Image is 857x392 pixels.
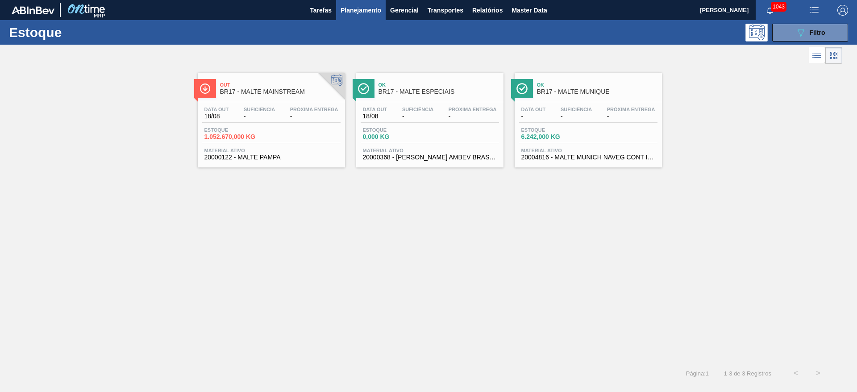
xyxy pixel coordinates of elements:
[363,133,425,140] span: 0,000 KG
[521,133,584,140] span: 6.242,000 KG
[204,127,267,133] span: Estoque
[290,113,338,120] span: -
[204,154,338,161] span: 20000122 - MALTE PAMPA
[785,362,807,384] button: <
[512,5,547,16] span: Master Data
[722,370,771,377] span: 1 - 3 de 3 Registros
[521,107,546,112] span: Data out
[290,107,338,112] span: Próxima Entrega
[516,83,528,94] img: Ícone
[809,5,820,16] img: userActions
[825,47,842,64] div: Visão em Cards
[363,107,387,112] span: Data out
[472,5,503,16] span: Relatórios
[607,113,655,120] span: -
[390,5,419,16] span: Gerencial
[363,127,425,133] span: Estoque
[310,5,332,16] span: Tarefas
[191,66,349,167] a: ÍconeOutBR17 - MALTE MAINSTREAMData out18/08Suficiência-Próxima Entrega-Estoque1.052.670,000 KGMa...
[363,113,387,120] span: 18/08
[428,5,463,16] span: Transportes
[771,2,786,12] span: 1043
[561,107,592,112] span: Suficiência
[809,47,825,64] div: Visão em Lista
[9,27,142,38] h1: Estoque
[686,370,709,377] span: Página : 1
[449,107,497,112] span: Próxima Entrega
[220,88,341,95] span: BR17 - MALTE MAINSTREAM
[358,83,369,94] img: Ícone
[12,6,54,14] img: TNhmsLtSVTkK8tSr43FrP2fwEKptu5GPRR3wAAAABJRU5ErkJggg==
[810,29,825,36] span: Filtro
[244,113,275,120] span: -
[537,88,657,95] span: BR17 - MALTE MUNIQUE
[379,82,499,88] span: Ok
[220,82,341,88] span: Out
[607,107,655,112] span: Próxima Entrega
[756,4,784,17] button: Notificações
[204,133,267,140] span: 1.052.670,000 KG
[537,82,657,88] span: Ok
[200,83,211,94] img: Ícone
[837,5,848,16] img: Logout
[204,113,229,120] span: 18/08
[521,127,584,133] span: Estoque
[363,154,497,161] span: 20000368 - MALTE TORRADO AMBEV BRASIL SACO 40 KG
[745,24,768,42] div: Pogramando: nenhum usuário selecionado
[402,113,433,120] span: -
[363,148,497,153] span: Material ativo
[521,113,546,120] span: -
[772,24,848,42] button: Filtro
[204,148,338,153] span: Material ativo
[341,5,381,16] span: Planejamento
[402,107,433,112] span: Suficiência
[449,113,497,120] span: -
[379,88,499,95] span: BR17 - MALTE ESPECIAIS
[244,107,275,112] span: Suficiência
[807,362,829,384] button: >
[508,66,666,167] a: ÍconeOkBR17 - MALTE MUNIQUEData out-Suficiência-Próxima Entrega-Estoque6.242,000 KGMaterial ativo...
[561,113,592,120] span: -
[521,148,655,153] span: Material ativo
[204,107,229,112] span: Data out
[349,66,508,167] a: ÍconeOkBR17 - MALTE ESPECIAISData out18/08Suficiência-Próxima Entrega-Estoque0,000 KGMaterial ati...
[521,154,655,161] span: 20004816 - MALTE MUNICH NAVEG CONT IMPORT SUP 40%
